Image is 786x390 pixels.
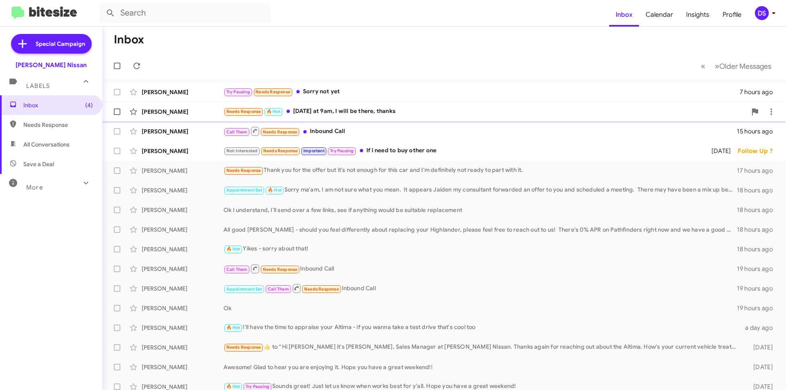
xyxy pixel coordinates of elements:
div: [PERSON_NAME] [142,167,224,175]
div: [DATE] [701,147,738,155]
div: 19 hours ago [737,265,779,273]
div: [PERSON_NAME] [142,88,224,96]
span: 🔥 Hot [226,325,240,330]
div: Inbound Call [224,126,737,136]
span: « [701,61,705,71]
div: Sorry ma'am, I am not sure what you mean. It appears Jaiden my consultant forwarded an offer to y... [224,185,737,195]
a: Inbox [609,3,639,27]
span: (4) [85,101,93,109]
div: Ok [224,304,737,312]
div: [PERSON_NAME] [142,225,224,234]
input: Search [99,3,271,23]
div: [PERSON_NAME] [142,186,224,194]
div: All good [PERSON_NAME] - should you feel differently about replacing your Highlander, please feel... [224,225,737,234]
span: Appointment Set [226,286,262,292]
div: [PERSON_NAME] [142,147,224,155]
span: Try Pausing [226,89,250,95]
span: Try Pausing [330,148,354,153]
div: a day ago [740,324,779,332]
div: [PERSON_NAME] [142,206,224,214]
span: 🔥 Hot [267,109,280,114]
span: Important [303,148,325,153]
div: Awesome! Glad to hear you are enjoying it. Hope you have a great weekend!! [224,363,740,371]
span: 🔥 Hot [226,246,240,252]
div: [DATE] [740,343,779,352]
span: All Conversations [23,140,70,149]
span: Inbox [23,101,93,109]
div: [PERSON_NAME] [142,324,224,332]
div: [PERSON_NAME] [142,127,224,135]
span: Call Them [226,129,248,135]
div: Sorry not yet [224,87,740,97]
div: [PERSON_NAME] [142,304,224,312]
div: 17 hours ago [737,167,779,175]
nav: Page navigation example [696,58,776,74]
div: [PERSON_NAME] Nissan [16,61,87,69]
button: DS [748,6,777,20]
div: Thank you for the offer but it's not enough for this car and I'm definitely not ready to part wit... [224,166,737,175]
span: Needs Response [263,267,298,272]
span: » [715,61,719,71]
div: 15 hours ago [737,127,779,135]
span: Labels [26,82,50,90]
div: 19 hours ago [737,304,779,312]
span: Needs Response [304,286,339,292]
div: Inbound Call [224,264,737,274]
div: 7 hours ago [740,88,779,96]
div: Ok I understand, I'll send over a few links, see if anything would be suitable replacement [224,206,737,214]
span: Not-Interested [226,148,258,153]
div: If i need to buy other one [224,146,701,156]
div: [DATE] [740,363,779,371]
div: [DATE] at 9am, I will be there, thanks [224,107,747,116]
span: More [26,184,43,191]
span: Save a Deal [23,160,54,168]
span: Call Them [226,267,248,272]
div: Follow Up ? [738,147,779,155]
span: 🔥 Hot [226,384,240,389]
div: I'll have the time to appraise your Altima - if you wanna take a test drive that's cool too [224,323,740,332]
span: Needs Response [263,148,298,153]
button: Previous [696,58,710,74]
span: Needs Response [23,121,93,129]
span: Needs Response [226,109,261,114]
div: 19 hours ago [737,284,779,293]
div: 18 hours ago [737,245,779,253]
div: 18 hours ago [737,206,779,214]
div: Inbound Call [224,283,737,293]
span: Needs Response [226,168,261,173]
span: Older Messages [719,62,771,71]
span: Needs Response [255,89,290,95]
span: Appointment Set [226,187,262,193]
div: [PERSON_NAME] [142,343,224,352]
div: [PERSON_NAME] [142,363,224,371]
span: Needs Response [263,129,298,135]
div: [PERSON_NAME] [142,284,224,293]
div: DS [755,6,769,20]
span: Special Campaign [36,40,85,48]
div: 18 hours ago [737,225,779,234]
span: Call Them [268,286,289,292]
div: [PERSON_NAME] [142,108,224,116]
a: Profile [716,3,748,27]
span: Needs Response [226,345,261,350]
button: Next [710,58,776,74]
div: [PERSON_NAME] [142,265,224,273]
span: 🔥 Hot [268,187,282,193]
div: ​👍​ to “ Hi [PERSON_NAME] it's [PERSON_NAME], Sales Manager at [PERSON_NAME] Nissan. Thanks again... [224,343,740,352]
span: Try Pausing [246,384,269,389]
div: Yikes - sorry about that! [224,244,737,254]
a: Special Campaign [11,34,92,54]
a: Insights [680,3,716,27]
div: [PERSON_NAME] [142,245,224,253]
div: 18 hours ago [737,186,779,194]
h1: Inbox [114,33,144,46]
a: Calendar [639,3,680,27]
